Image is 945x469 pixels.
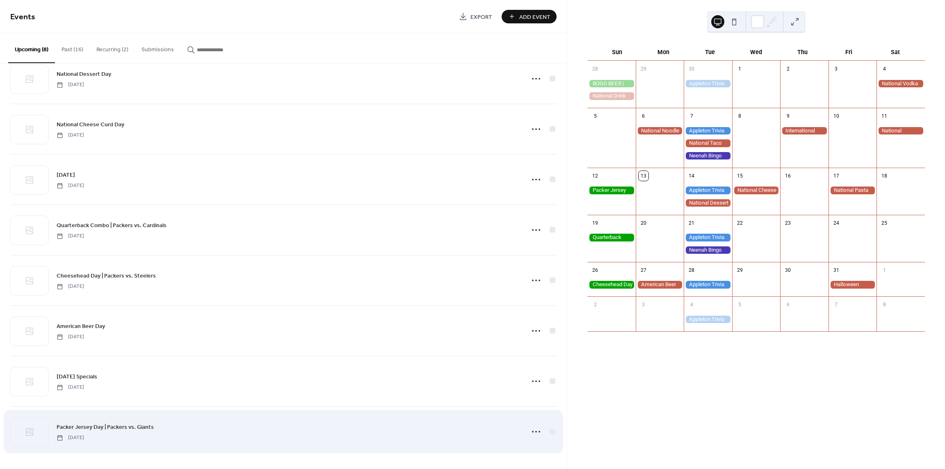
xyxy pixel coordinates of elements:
div: Thu [779,44,826,61]
div: Neenah Bingo 6pm [684,152,732,159]
div: 3 [831,64,841,74]
div: 16 [783,171,793,181]
div: National Taco Day [684,139,732,147]
div: 18 [879,171,889,181]
div: National Cheese Curd Day [732,187,781,194]
span: [DATE] [57,232,84,240]
span: [DATE] [57,132,84,139]
div: 8 [879,300,889,310]
span: [DATE] [57,434,84,442]
div: 9 [783,111,793,121]
div: Fri [826,44,872,61]
span: Events [10,9,35,25]
div: Sat [872,44,918,61]
div: 2 [590,300,600,310]
span: [DATE] Specials [57,373,97,381]
button: Add Event [502,10,557,23]
div: 24 [831,218,841,228]
div: Appleton Trivia 6pm [684,80,732,87]
div: Wed [733,44,779,61]
span: Export [470,13,492,21]
span: [DATE] [57,171,75,180]
span: National Dessert Day [57,70,111,79]
div: 6 [639,111,648,121]
a: Export [453,10,498,23]
div: 4 [879,64,889,74]
div: 22 [735,218,745,228]
div: 6 [783,300,793,310]
div: 12 [590,171,600,181]
a: [DATE] [57,170,75,180]
div: Appleton Trivia 6pm [684,234,732,241]
div: National Noodle Day [636,127,684,134]
div: Neenah Bingo 6pm [684,246,732,254]
div: Cheesehead Day | Packers vs. Steelers [587,281,636,288]
div: 26 [590,265,600,275]
div: 1 [735,64,745,74]
div: Mon [640,44,687,61]
a: National Dessert Day [57,69,111,79]
div: 2 [783,64,793,74]
span: American Beer Day [57,322,105,331]
div: BOGO BEER | Packers vs. Cowboys [587,80,636,87]
a: Cheesehead Day | Packers vs. Steelers [57,271,156,280]
button: Submissions [135,33,180,62]
div: 30 [783,265,793,275]
div: Tue [687,44,733,61]
div: National Drink Beer Day [587,92,636,100]
div: 20 [639,218,648,228]
div: 30 [687,64,696,74]
a: [DATE] Specials [57,372,97,381]
div: 29 [735,265,745,275]
div: Sun [594,44,640,61]
div: 29 [639,64,648,74]
div: Packer Jersey Day | Packers vs. Bengals [587,187,636,194]
div: 21 [687,218,696,228]
div: American Beer Day [636,281,684,288]
div: 28 [590,64,600,74]
div: Appleton Trivia 6pm [684,127,732,134]
div: Appleton Trivia 6pm [684,316,732,323]
span: [DATE] [57,81,84,89]
a: National Cheese Curd Day [57,120,124,129]
div: 5 [590,111,600,121]
span: Packer Jersey Day | Packers vs. Giants [57,423,154,432]
div: 14 [687,171,696,181]
div: Appleton Trivia 6pm [684,281,732,288]
div: 10 [831,111,841,121]
div: 5 [735,300,745,310]
div: National Pasta Day [829,187,877,194]
div: International Beer & Pizza Day [780,127,829,134]
div: 27 [639,265,648,275]
div: National Sausage Pizza Day [877,127,925,134]
div: National Dessert Day [684,199,732,207]
div: 23 [783,218,793,228]
div: 28 [687,265,696,275]
a: Packer Jersey Day | Packers vs. Giants [57,422,154,432]
span: Cheesehead Day | Packers vs. Steelers [57,272,156,280]
div: 3 [639,300,648,310]
div: Halloween Specials [829,281,877,288]
div: 8 [735,111,745,121]
div: 31 [831,265,841,275]
span: [DATE] [57,283,84,290]
div: 19 [590,218,600,228]
div: Quarterback Combo | Packers vs. Cardinals [587,234,636,241]
div: 7 [831,300,841,310]
div: Appleton Trivia 6pm [684,187,732,194]
div: 11 [879,111,889,121]
div: 15 [735,171,745,181]
span: Add Event [519,13,550,21]
div: National Vodka Day [877,80,925,87]
div: 4 [687,300,696,310]
a: Quarterback Combo | Packers vs. Cardinals [57,221,167,230]
span: [DATE] [57,384,84,391]
button: Past (16) [55,33,90,62]
button: Recurring (2) [90,33,135,62]
span: [DATE] [57,182,84,189]
div: 13 [639,171,648,181]
div: 7 [687,111,696,121]
div: 17 [831,171,841,181]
